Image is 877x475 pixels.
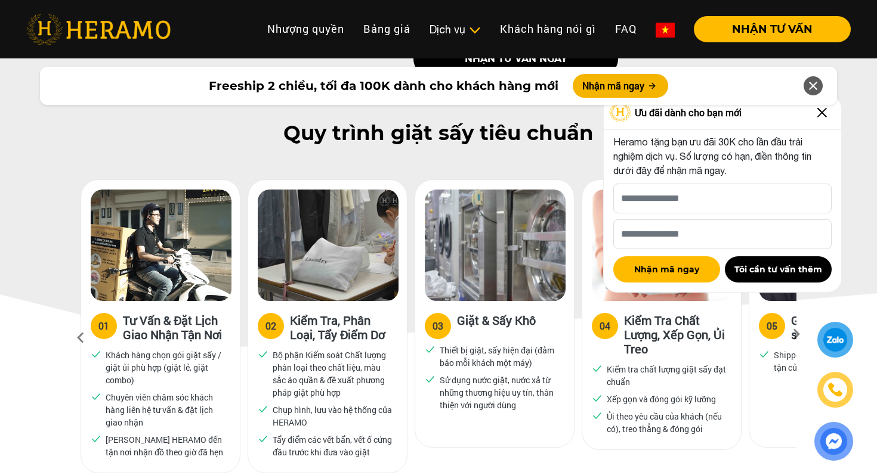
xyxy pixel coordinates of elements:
img: subToggleIcon [468,24,481,36]
p: Sử dụng nước giặt, nước xả từ những thương hiệu uy tín, thân thiện với người dùng [440,374,560,411]
p: Ủi theo yêu cầu của khách (nếu có), treo thẳng & đóng gói [607,410,727,435]
img: vn-flag.png [656,23,675,38]
p: Xếp gọn và đóng gói kỹ lưỡng [607,393,716,405]
div: 04 [600,319,610,333]
img: checked.svg [759,349,770,359]
img: checked.svg [258,403,268,414]
p: Khách hàng chọn gói giặt sấy / giặt ủi phù hợp (giặt lẻ, giặt combo) [106,349,226,386]
p: Chụp hình, lưu vào hệ thống của HERAMO [273,403,393,429]
h3: Tư Vấn & Đặt Lịch Giao Nhận Tận Nơi [123,313,230,341]
img: checked.svg [592,410,603,421]
p: Kiểm tra chất lượng giặt sấy đạt chuẩn [607,363,727,388]
img: heramo-quy-trinh-giat-hap-tieu-chuan-buoc-7 [425,190,566,301]
button: Nhận mã ngay [613,256,720,282]
div: 02 [265,319,276,333]
p: [PERSON_NAME] HERAMO đến tận nơi nhận đồ theo giờ đã hẹn [106,433,226,458]
h3: Kiểm Tra Chất Lượng, Xếp Gọn, Ủi Treo [624,313,731,356]
button: NHẬN TƯ VẤN [694,16,851,42]
img: phone-icon [826,381,844,399]
p: Bộ phận Kiểm soát Chất lượng phân loại theo chất liệu, màu sắc áo quần & đề xuất phương pháp giặt... [273,349,393,399]
a: Nhượng quyền [258,16,354,42]
p: Tẩy điểm các vết bẩn, vết ố cứng đầu trước khi đưa vào giặt [273,433,393,458]
a: NHẬN TƯ VẤN [684,24,851,35]
img: checked.svg [258,433,268,444]
p: Chuyên viên chăm sóc khách hàng liên hệ tư vấn & đặt lịch giao nhận [106,391,226,429]
h3: Kiểm Tra, Phân Loại, Tẩy Điểm Dơ [290,313,397,341]
img: checked.svg [592,363,603,374]
button: Nhận mã ngay [573,74,668,98]
span: Freeship 2 chiều, tối đa 100K dành cho khách hàng mới [209,77,558,95]
img: heramo-quy-trinh-giat-hap-tieu-chuan-buoc-1 [91,190,231,301]
button: Tôi cần tư vấn thêm [725,256,832,282]
div: 01 [98,319,109,333]
img: checked.svg [91,433,101,444]
img: checked.svg [425,374,436,384]
img: checked.svg [91,349,101,359]
div: 05 [767,319,777,333]
img: Close [813,103,832,122]
img: heramo-quy-trinh-giat-hap-tieu-chuan-buoc-2 [258,190,399,301]
p: Heramo tặng bạn ưu đãi 30K cho lần đầu trải nghiệm dịch vụ. Số lượng có hạn, điền thông tin dưới ... [613,135,832,178]
img: checked.svg [592,393,603,403]
img: checked.svg [91,391,101,402]
img: checked.svg [258,349,268,359]
div: 03 [433,319,443,333]
img: Logo [609,104,632,122]
a: FAQ [606,16,646,42]
a: Bảng giá [354,16,420,42]
h3: Giặt & Sấy Khô [457,313,536,337]
img: heramo-logo.png [26,14,171,45]
div: Dịch vụ [430,21,481,38]
a: Khách hàng nói gì [490,16,606,42]
a: phone-icon [819,374,852,406]
span: Ưu đãi dành cho bạn mới [635,105,742,120]
h2: Quy trình giặt sấy tiêu chuẩn [26,121,851,145]
img: checked.svg [425,344,436,355]
img: heramo-quy-trinh-giat-hap-tieu-chuan-buoc-4 [592,190,733,301]
p: Thiết bị giặt, sấy hiện đại (đảm bảo mỗi khách một máy) [440,344,560,369]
